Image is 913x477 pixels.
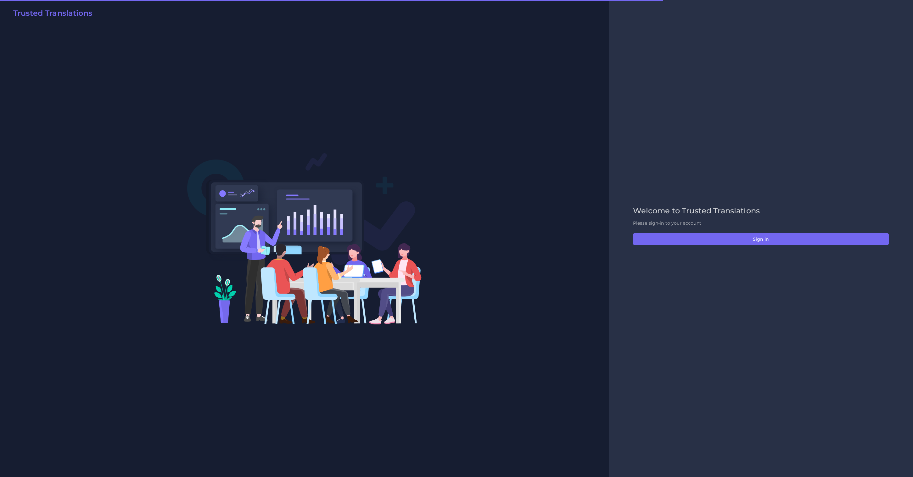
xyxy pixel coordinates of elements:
[187,153,422,325] img: Login V2
[633,206,889,216] h2: Welcome to Trusted Translations
[633,233,889,245] button: Sign in
[13,9,92,18] h2: Trusted Translations
[9,9,92,20] a: Trusted Translations
[633,220,889,227] p: Please sign-in to your account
